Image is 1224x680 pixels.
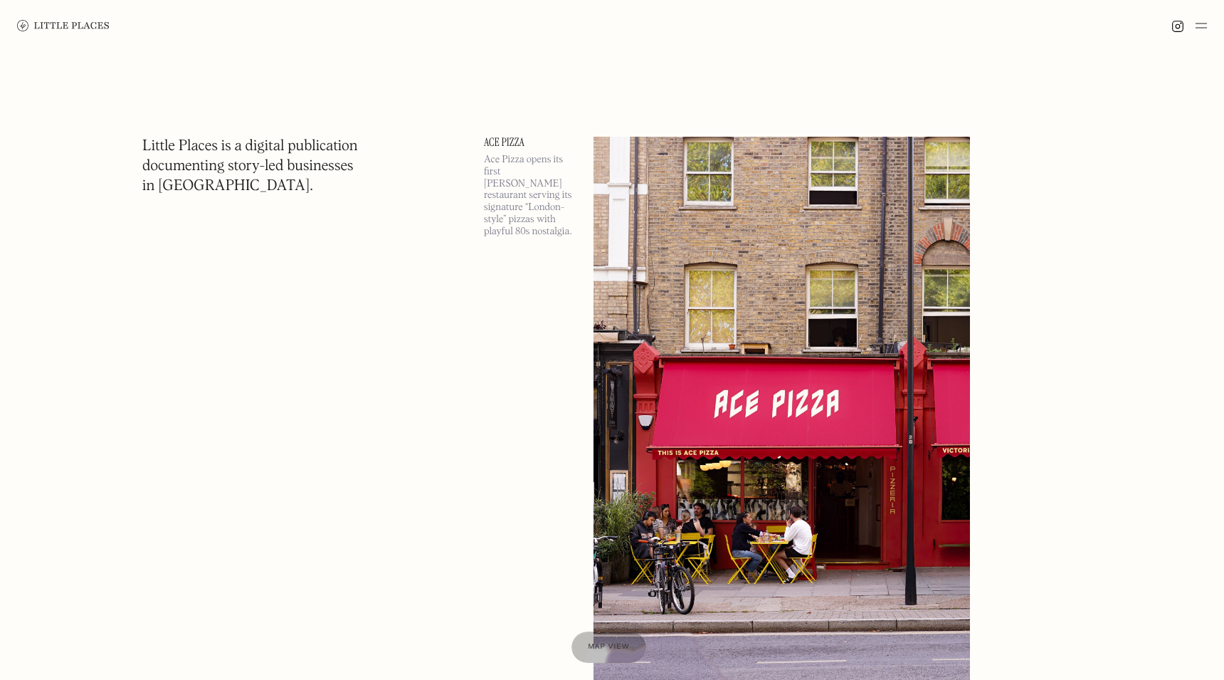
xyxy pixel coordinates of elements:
[484,137,576,148] a: Ace Pizza
[142,137,358,197] h1: Little Places is a digital publication documenting story-led businesses in [GEOGRAPHIC_DATA].
[571,632,647,663] a: Map view
[589,643,630,651] span: Map view
[484,154,576,238] p: Ace Pizza opens its first [PERSON_NAME] restaurant serving its signature “London-style” pizzas wi...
